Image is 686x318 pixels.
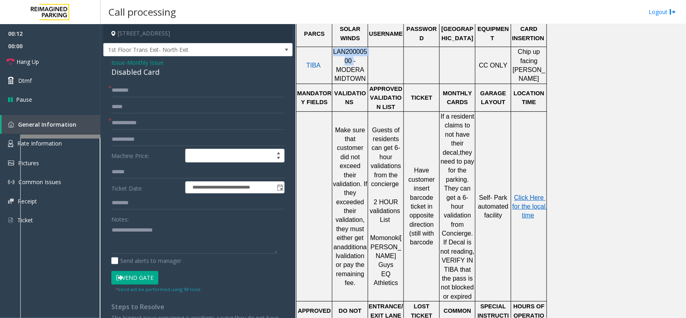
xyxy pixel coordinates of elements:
span: MONTHLY CARDS [443,90,474,105]
span: Rate Information [17,140,62,147]
span: GARAGE LAYOUT [480,90,508,105]
span: Self- Park automated facility [478,194,510,219]
img: 'icon' [8,121,14,127]
img: 'icon' [8,160,14,166]
img: 'icon' [8,217,13,224]
span: Issue [111,58,125,67]
span: - [125,59,164,66]
span: 2 HOUR validations [370,199,400,214]
span: they need to pay for the parking. They can get a 6-hour validation from Concierge. If Decal is no... [440,149,476,300]
span: List [380,216,390,223]
span: Pause [16,95,32,104]
span: VALIDATIONS [334,90,366,105]
span: USERNAME [369,31,403,37]
span: CARD INSERTION [512,26,544,41]
span: Momonoki [370,234,400,241]
span: Increase value [273,149,284,156]
img: logout [670,8,676,16]
span: If a resident claims to not have their decal [441,113,476,156]
span: Hang Up [16,57,39,66]
span: Chip up facing [PERSON_NAME] [513,48,545,82]
span: PASSWORD [406,26,437,41]
a: Logout [649,8,676,16]
span: , [458,149,460,156]
span: PARCS [304,31,325,37]
span: EQUIPMENT [477,26,509,41]
span: Dtmf [18,76,32,85]
span: CC ONLY [479,62,508,69]
a: TIBA [306,62,321,69]
span: MANDATORY FIELDS [297,90,332,105]
img: 'icon' [8,179,14,185]
span: SOLAR WINDS [340,26,362,41]
span: Have customer insert barcode ticket in opposite direction (still with barcode [408,167,436,246]
span: Click Here for the local time [512,194,547,219]
span: Monthly Issue [127,58,164,67]
span: Make sure that customer did not exceed their validation. If they exceeded their validation, they ... [333,127,369,250]
span: Pictures [18,159,39,167]
span: validation or pay the remaining fee. [336,252,367,286]
span: 1st Floor Trans Exit- North Exit [104,43,254,56]
span: Guests of residents can get 6-hour validations from the concierge [371,127,403,187]
label: Machine Price: [109,149,183,162]
label: Notes: [111,212,129,224]
span: [GEOGRAPHIC_DATA] [441,26,473,41]
span: Ticket [17,216,33,224]
label: Ticket Date: [109,181,183,193]
span: LOCATION TIME [514,90,546,105]
h4: [STREET_ADDRESS] [103,24,293,43]
span: APPROVED VALIDATION LIST [369,86,404,110]
span: EQ Athletics [374,271,398,286]
a: Click Here for the local time [512,195,547,219]
button: Vend Gate [111,271,158,285]
span: Common Issues [18,178,61,186]
span: additional [336,244,367,259]
h3: Call processing [104,2,180,22]
h4: Steps to Resolve [111,303,285,311]
img: 'icon' [8,199,14,204]
span: General Information [18,121,76,128]
img: 'icon' [8,140,13,147]
label: Send alerts to manager [111,256,181,265]
small: Vend will be performed using 9# tone [115,286,201,292]
div: Disabled Card [111,67,285,78]
span: TICKET [411,94,432,101]
span: Decrease value [273,156,284,162]
span: Receipt [18,197,37,205]
a: General Information [2,115,100,134]
span: Toggle popup [275,182,284,193]
span: LAN20000500 - MODERA MIDTOWN [333,48,367,82]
